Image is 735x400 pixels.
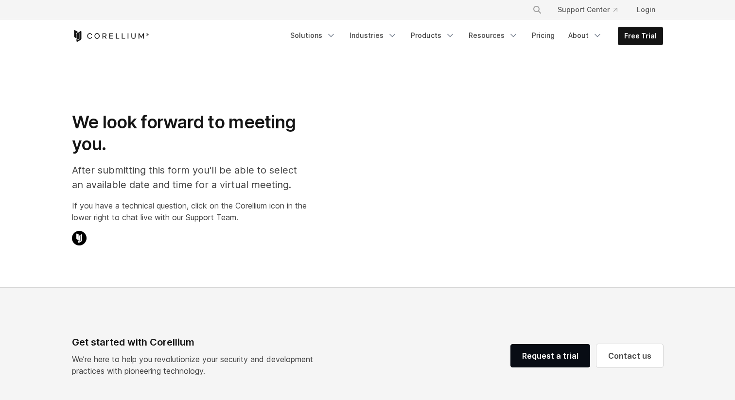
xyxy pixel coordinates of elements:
[344,27,403,44] a: Industries
[550,1,625,18] a: Support Center
[596,344,663,367] a: Contact us
[528,1,546,18] button: Search
[510,344,590,367] a: Request a trial
[284,27,342,44] a: Solutions
[72,111,307,155] h1: We look forward to meeting you.
[618,27,663,45] a: Free Trial
[521,1,663,18] div: Navigation Menu
[72,353,321,377] p: We’re here to help you revolutionize your security and development practices with pioneering tech...
[72,200,307,223] p: If you have a technical question, click on the Corellium icon in the lower right to chat live wit...
[463,27,524,44] a: Resources
[72,30,149,42] a: Corellium Home
[72,163,307,192] p: After submitting this form you'll be able to select an available date and time for a virtual meet...
[72,335,321,349] div: Get started with Corellium
[526,27,560,44] a: Pricing
[72,231,87,245] img: Corellium Chat Icon
[405,27,461,44] a: Products
[562,27,608,44] a: About
[284,27,663,45] div: Navigation Menu
[629,1,663,18] a: Login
